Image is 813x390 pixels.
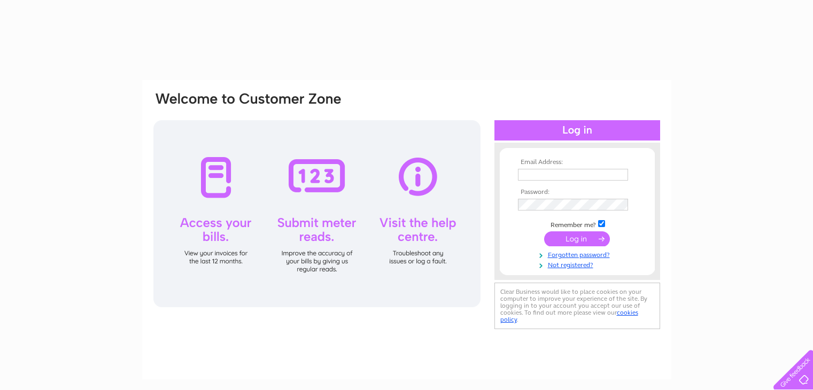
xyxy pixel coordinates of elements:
th: Email Address: [515,159,639,166]
div: Clear Business would like to place cookies on your computer to improve your experience of the sit... [494,283,660,329]
a: cookies policy [500,309,638,323]
input: Submit [544,231,610,246]
a: Not registered? [518,259,639,269]
th: Password: [515,189,639,196]
td: Remember me? [515,219,639,229]
a: Forgotten password? [518,249,639,259]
